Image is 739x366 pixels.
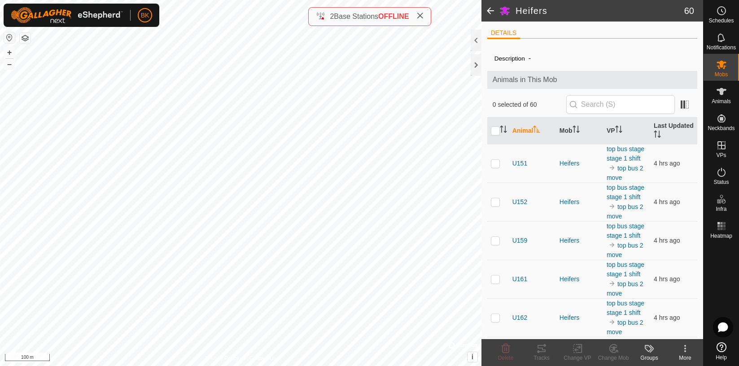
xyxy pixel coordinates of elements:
a: top bus 2 move [607,165,643,181]
img: to [608,318,616,326]
span: Heatmap [710,233,732,239]
a: top bus stage stage 1 shift [607,338,644,355]
p-sorticon: Activate to sort [533,127,540,134]
div: Tracks [524,354,560,362]
span: Base Stations [334,13,378,20]
p-sorticon: Activate to sort [615,127,622,134]
span: 26 Aug 2025, 11:08 am [654,160,680,167]
button: – [4,59,15,70]
span: - [525,51,534,65]
th: Animal [509,118,556,144]
span: U162 [512,313,527,322]
a: top bus 2 move [607,203,643,220]
label: Description [494,55,525,62]
div: Heifers [560,197,599,207]
span: U151 [512,159,527,168]
a: top bus 2 move [607,242,643,258]
span: 26 Aug 2025, 11:08 am [654,237,680,244]
span: Schedules [708,18,734,23]
a: top bus stage stage 1 shift [607,222,644,239]
span: U152 [512,197,527,207]
span: U161 [512,274,527,284]
a: Privacy Policy [205,354,239,362]
button: Reset Map [4,32,15,43]
div: More [667,354,703,362]
span: OFFLINE [378,13,409,20]
p-sorticon: Activate to sort [654,132,661,139]
span: Animals in This Mob [493,74,692,85]
div: Heifers [560,313,599,322]
img: Gallagher Logo [11,7,123,23]
div: Change Mob [595,354,631,362]
div: Heifers [560,159,599,168]
h2: Heifers [516,5,684,16]
span: Help [716,355,727,360]
p-sorticon: Activate to sort [573,127,580,134]
span: U159 [512,236,527,245]
span: Notifications [707,45,736,50]
th: VP [603,118,650,144]
span: 60 [684,4,694,17]
button: i [468,352,477,362]
input: Search (S) [566,95,675,114]
div: Groups [631,354,667,362]
span: 26 Aug 2025, 11:03 am [654,198,680,205]
span: 2 [330,13,334,20]
span: 26 Aug 2025, 11:00 am [654,275,680,283]
span: Animals [712,99,731,104]
span: Status [713,179,729,185]
a: top bus stage stage 1 shift [607,300,644,316]
a: top bus 2 move [607,319,643,335]
th: Mob [556,118,603,144]
button: Map Layers [20,33,31,44]
img: to [608,280,616,287]
p-sorticon: Activate to sort [500,127,507,134]
div: Change VP [560,354,595,362]
a: Help [704,339,739,364]
a: top bus stage stage 1 shift [607,261,644,278]
span: Delete [498,355,514,361]
li: DETAILS [487,28,520,39]
a: top bus 2 move [607,280,643,297]
span: BK [141,11,149,20]
span: Infra [716,206,726,212]
a: top bus stage stage 1 shift [607,184,644,200]
span: i [472,353,473,361]
img: to [608,203,616,210]
span: Neckbands [708,126,735,131]
span: Mobs [715,72,728,77]
span: VPs [716,152,726,158]
div: Heifers [560,236,599,245]
span: 0 selected of 60 [493,100,566,109]
a: Contact Us [249,354,276,362]
img: to [608,164,616,171]
span: 26 Aug 2025, 11:06 am [654,314,680,321]
button: + [4,47,15,58]
div: Heifers [560,274,599,284]
th: Last Updated [650,118,697,144]
a: top bus stage stage 1 shift [607,145,644,162]
img: to [608,241,616,248]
